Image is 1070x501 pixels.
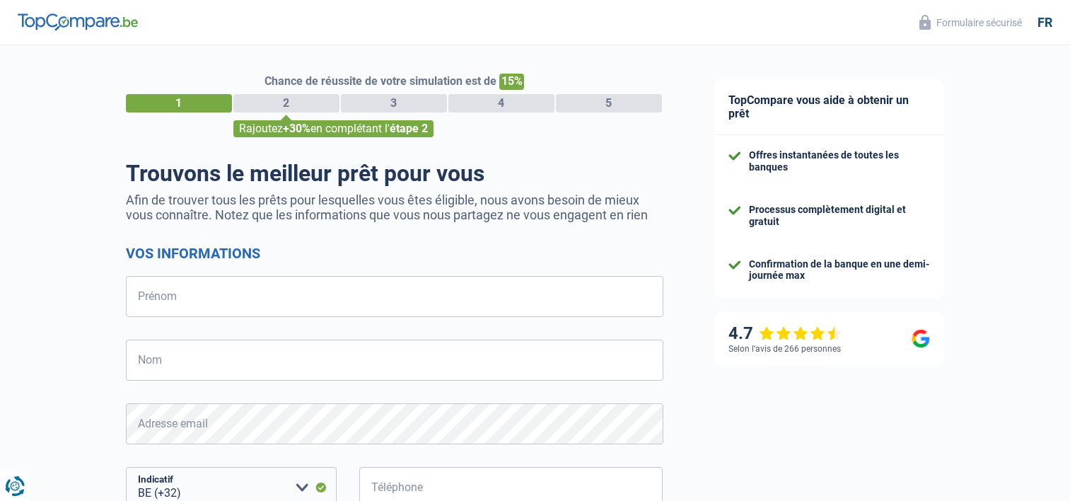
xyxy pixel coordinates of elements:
p: Afin de trouver tous les prêts pour lesquelles vous êtes éligible, nous avons besoin de mieux vou... [126,192,663,222]
span: étape 2 [390,122,428,135]
div: 1 [126,94,232,113]
h2: Vos informations [126,245,663,262]
img: TopCompare Logo [18,13,138,30]
div: TopCompare vous aide à obtenir un prêt [714,79,944,135]
div: 3 [341,94,447,113]
div: Rajoutez en complétant l' [233,120,434,137]
div: Offres instantanées de toutes les banques [749,149,930,173]
span: 15% [499,74,524,90]
h1: Trouvons le meilleur prêt pour vous [126,160,663,187]
button: Formulaire sécurisé [911,11,1030,34]
div: 5 [556,94,662,113]
div: 4 [448,94,554,113]
span: Chance de réussite de votre simulation est de [264,74,496,88]
div: 2 [233,94,339,113]
div: fr [1037,15,1052,30]
div: Selon l’avis de 266 personnes [728,344,841,354]
div: Processus complètement digital et gratuit [749,204,930,228]
div: 4.7 [728,323,842,344]
div: Confirmation de la banque en une demi-journée max [749,258,930,282]
span: +30% [283,122,310,135]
